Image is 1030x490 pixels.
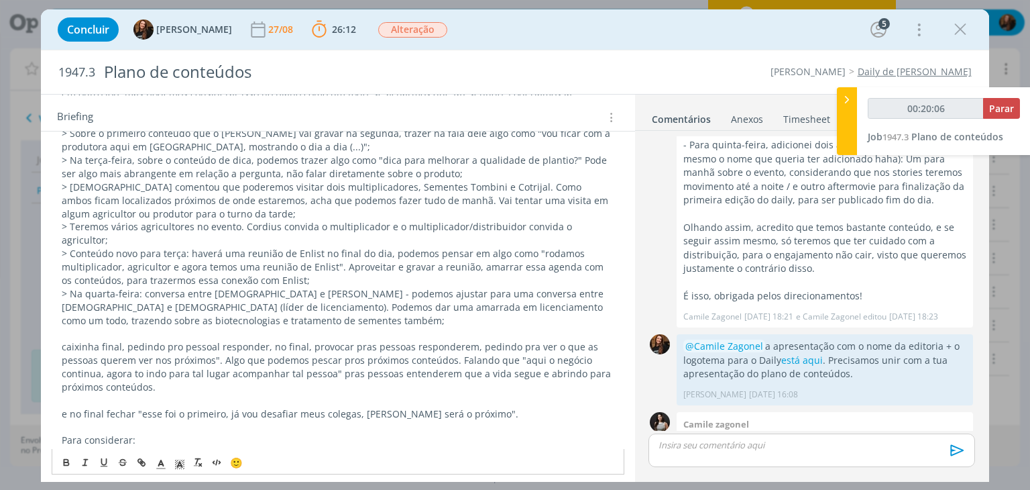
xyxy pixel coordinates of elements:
button: Parar [983,98,1020,119]
b: Camile zagonel [683,418,749,430]
p: Na segunda, [PERSON_NAME] nos encontra no hotel na meia tarde, após as reuniões dele. para que po... [62,447,614,474]
img: C [650,412,670,432]
button: 5 [868,19,889,40]
span: [DATE] 18:21 [744,311,793,323]
a: está aqui [781,354,823,366]
span: e Camile Zagonel editou [796,311,886,323]
p: > Sobre o primeiro conteúdo que o [PERSON_NAME] vai gravar na segunda, trazer na fala dele algo c... [62,127,614,154]
span: @Camile Zagonel [685,340,763,352]
a: [PERSON_NAME] [770,65,846,78]
img: T [650,334,670,354]
span: [PERSON_NAME] [156,25,232,34]
div: Plano de conteúdos [98,56,585,89]
a: Timesheet [783,107,831,126]
span: 26:12 [332,23,356,36]
span: 1947.3 [58,65,95,80]
span: [DATE] 18:23 [889,311,938,323]
span: Briefing [57,108,93,126]
span: Cor do Texto [152,454,170,471]
p: caixinha final, pedindo pro pessoal responder, no final, provocar pras pessoas responderem, pedin... [62,340,614,394]
div: 5 [878,18,890,30]
span: Parar [989,102,1014,115]
p: Camile Zagonel [683,311,742,323]
p: [PERSON_NAME] [683,389,746,401]
span: [DATE] 16:08 [749,389,798,401]
button: 🙂 [227,454,245,471]
button: T[PERSON_NAME] [133,19,232,40]
span: Cor de Fundo [170,454,189,471]
a: Daily de [PERSON_NAME] [858,65,972,78]
span: Plano de conteúdos [911,130,1003,143]
span: 🙂 [230,456,243,469]
p: > Na terça-feira, sobre o conteúdo de dica, podemos trazer algo como "dica para melhorar a qualid... [62,154,614,181]
p: Para considerar: [62,434,614,447]
span: Alteração [378,22,447,38]
button: 26:12 [308,19,359,40]
p: > Teremos vários agricultores no evento. Cordius convida o multiplicador e o multiplicador/distri... [62,220,614,247]
p: - Para quinta-feira, adicionei dois aftermovies (não era teaser mesmo o nome que queria ter adici... [683,138,966,207]
a: Job1947.3Plano de conteúdos [868,130,1003,143]
span: Concluir [67,24,109,35]
button: Concluir [58,17,119,42]
p: > [DEMOGRAPHIC_DATA] comentou que poderemos visitar dois multiplicadores, Sementes Tombini e Cotr... [62,181,614,221]
span: 1947.3 [882,131,909,143]
a: Comentários [651,107,711,126]
p: > Na quarta-feira: conversa entre [DEMOGRAPHIC_DATA] e [PERSON_NAME] - podemos ajustar para uma c... [62,287,614,328]
p: É isso, obrigada pelos direcionamentos! [683,289,966,303]
span: e no final fechar "esse foi o primeiro, já vou desafiar meus colegas, [PERSON_NAME] será o próximo". [62,407,518,420]
p: > Conteúdo novo para terça: haverá uma reunião de Enlist no final do dia, podemos pensar em algo ... [62,247,614,287]
p: a apresentação com o nome da editoria + o logotema para o Daily . Precisamos unir com a tua apres... [683,340,966,381]
div: 27/08 [268,25,296,34]
div: dialog [41,9,988,482]
p: Olhando assim, acredito que temos bastante conteúdo, e se seguir assim mesmo, só teremos que ter ... [683,221,966,276]
div: Anexos [731,113,763,126]
button: Alteração [378,21,448,38]
img: T [133,19,154,40]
